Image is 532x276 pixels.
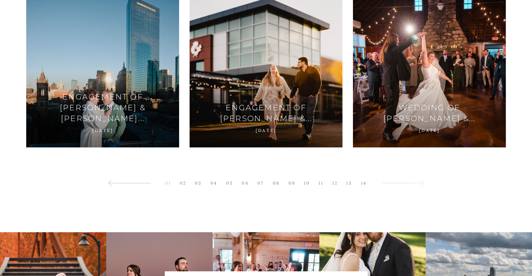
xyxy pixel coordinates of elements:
[207,178,221,187] a: 04
[238,178,252,187] a: 06
[204,127,328,133] p: [DATE]
[357,178,370,187] a: 14
[223,178,237,187] a: 05
[176,178,190,187] a: 02
[191,178,205,187] a: 03
[40,91,165,124] h3: Engagement of [PERSON_NAME] & [PERSON_NAME]...
[300,178,313,187] a: 10
[269,178,283,187] a: 08
[315,178,327,187] a: 11
[40,127,165,133] p: [DATE]
[285,178,299,187] a: 09
[162,178,175,187] a: 01
[367,127,492,133] p: [DATE]
[343,178,356,187] a: 13
[329,178,341,187] a: 12
[254,178,268,187] a: 07
[367,102,492,124] h3: Wedding of [PERSON_NAME] &...
[204,102,328,124] h3: Engagement of [PERSON_NAME] &...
